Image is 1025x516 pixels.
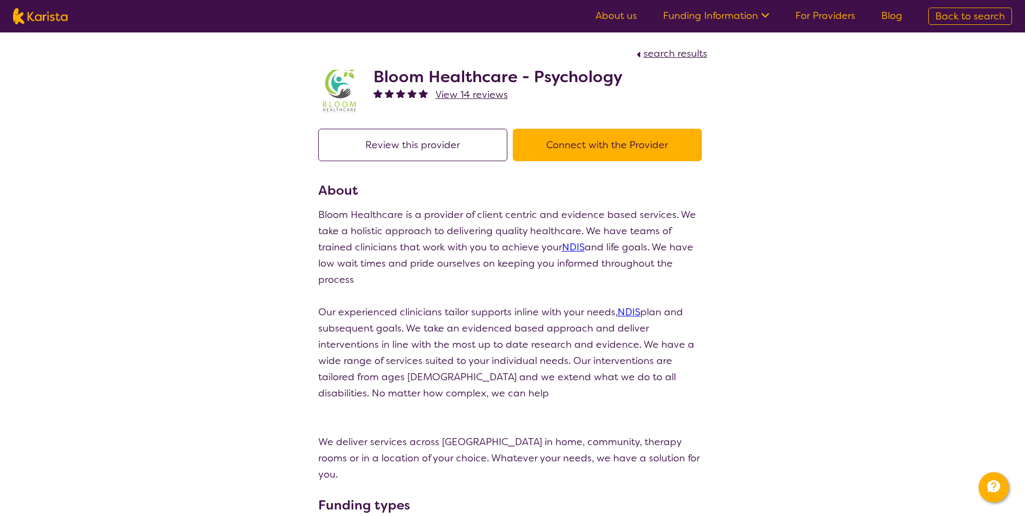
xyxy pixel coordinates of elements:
p: We deliver services across [GEOGRAPHIC_DATA] in home, community, therapy rooms or in a location o... [318,434,707,482]
a: Blog [881,9,902,22]
a: Connect with the Provider [513,138,707,151]
span: View 14 reviews [436,88,508,101]
a: For Providers [795,9,855,22]
span: Back to search [935,10,1005,23]
a: search results [634,47,707,60]
button: Channel Menu [979,472,1009,502]
img: fullstar [396,89,405,98]
a: NDIS [618,306,640,319]
a: About us [595,9,637,22]
img: fullstar [385,89,394,98]
button: Connect with the Provider [513,129,702,161]
span: search results [644,47,707,60]
a: NDIS [562,241,585,254]
p: Bloom Healthcare is a provider of client centric and evidence based services. We take a holistic ... [318,207,707,288]
img: fullstar [373,89,383,98]
a: Funding Information [663,9,769,22]
a: Back to search [928,8,1012,25]
h2: Bloom Healthcare - Psychology [373,67,622,87]
img: klsknef2cimwwz0wtkey.jpg [318,70,361,113]
p: Our experienced clinicians tailor supports inline with your needs, plan and subsequent goals. We ... [318,304,707,401]
img: fullstar [407,89,417,98]
img: Karista logo [13,8,68,24]
button: Review this provider [318,129,507,161]
img: fullstar [419,89,428,98]
a: View 14 reviews [436,87,508,103]
a: Review this provider [318,138,513,151]
h3: Funding types [318,495,707,515]
h3: About [318,181,707,200]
